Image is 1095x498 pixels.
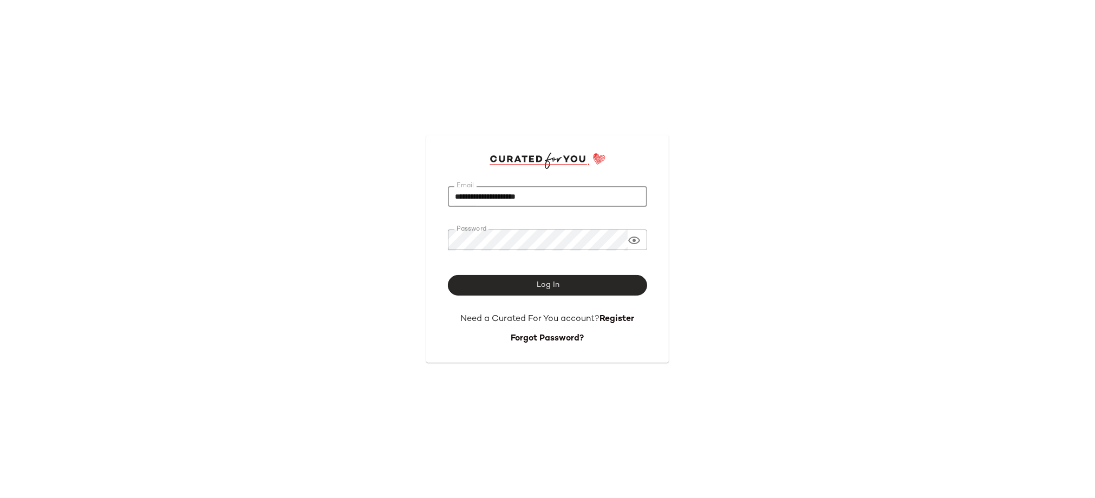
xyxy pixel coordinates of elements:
span: Log In [536,281,559,290]
button: Log In [448,275,647,296]
a: Register [600,314,635,324]
span: Need a Curated For You account? [461,314,600,324]
img: cfy_login_logo.DGdB1djN.svg [490,153,606,169]
a: Forgot Password? [511,334,584,343]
